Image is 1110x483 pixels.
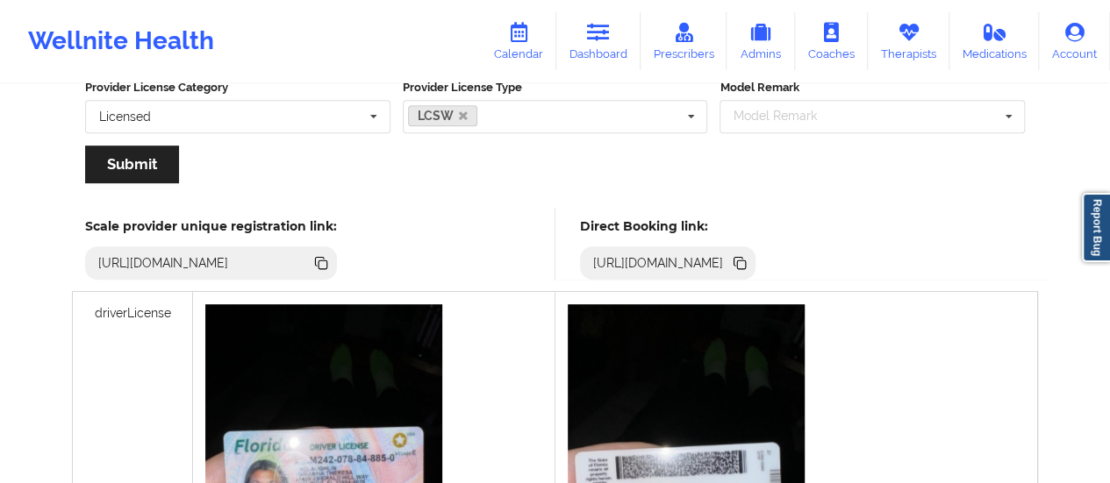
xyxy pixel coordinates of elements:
a: Report Bug [1082,193,1110,262]
a: LCSW [408,105,478,126]
a: Admins [727,12,795,70]
div: [URL][DOMAIN_NAME] [91,254,236,272]
a: Dashboard [556,12,641,70]
div: Licensed [99,110,151,123]
div: Model Remark [728,106,841,126]
a: Prescribers [641,12,727,70]
a: Account [1039,12,1110,70]
label: Model Remark [720,79,1025,96]
button: Submit [85,146,179,183]
label: Provider License Category [85,79,390,96]
a: Therapists [868,12,949,70]
h5: Direct Booking link: [580,218,756,234]
h5: Scale provider unique registration link: [85,218,337,234]
div: [URL][DOMAIN_NAME] [586,254,731,272]
a: Calendar [481,12,556,70]
label: Provider License Type [403,79,708,96]
a: Medications [949,12,1040,70]
a: Coaches [795,12,868,70]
